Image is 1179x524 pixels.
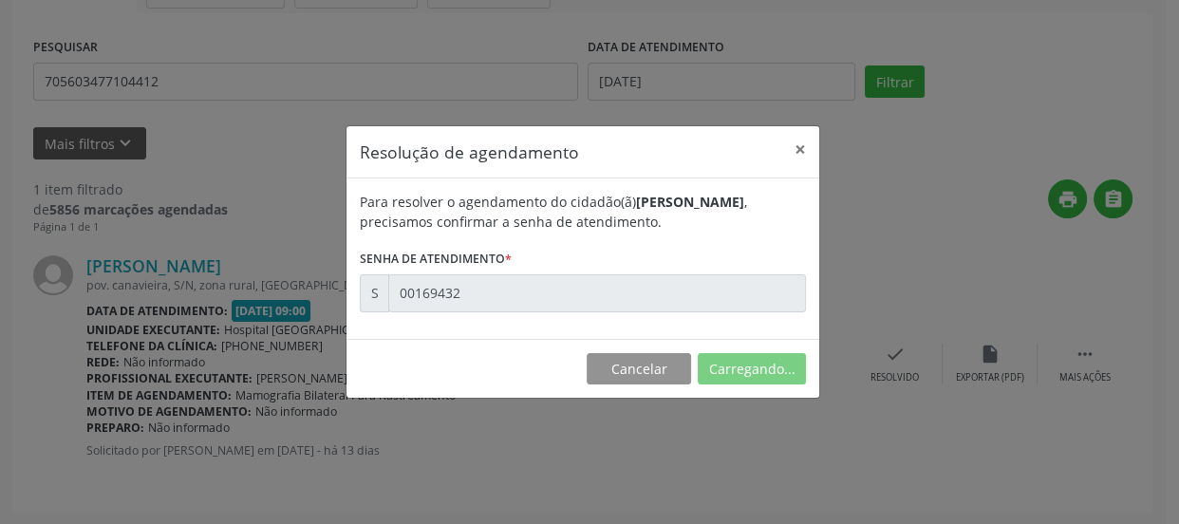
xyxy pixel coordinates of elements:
button: Carregando... [698,353,806,385]
h5: Resolução de agendamento [360,140,579,164]
label: Senha de atendimento [360,245,512,274]
button: Close [781,126,819,173]
div: S [360,274,389,312]
div: Para resolver o agendamento do cidadão(ã) , precisamos confirmar a senha de atendimento. [360,192,806,232]
button: Cancelar [587,353,691,385]
b: [PERSON_NAME] [636,193,744,211]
